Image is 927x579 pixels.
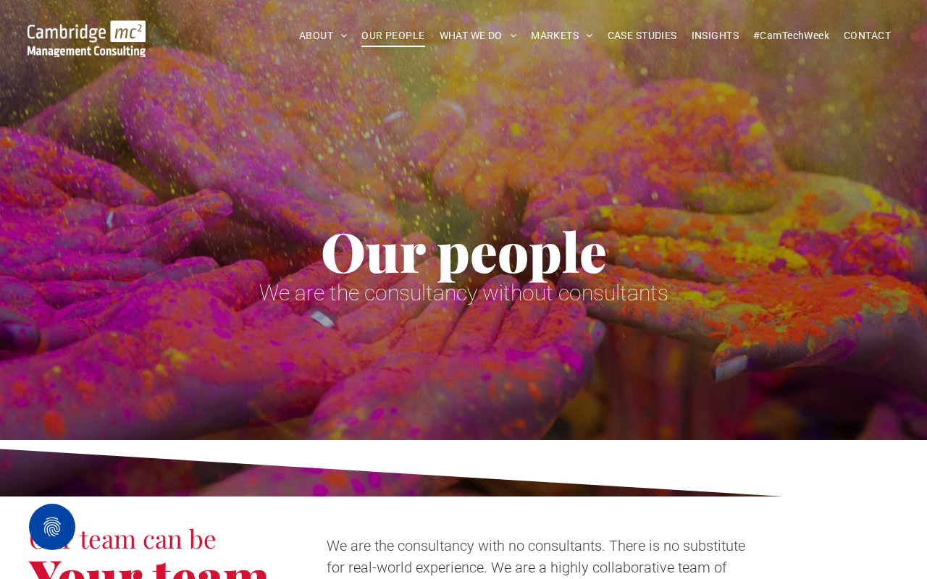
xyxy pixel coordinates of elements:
[684,25,746,47] a: INSIGHTS
[259,280,668,305] span: We are the consultancy without consultants
[600,25,684,47] a: CASE STUDIES
[28,22,146,38] a: Your Business Transformed | Cambridge Management Consulting
[354,25,432,47] a: OUR PEOPLE
[292,25,355,47] a: ABOUT
[524,25,600,47] a: MARKETS
[836,25,898,47] a: CONTACT
[29,521,217,555] span: Our team can be
[432,25,524,47] a: WHAT WE DO
[321,214,607,287] span: Our people
[28,20,146,57] img: Cambridge MC Logo
[746,25,836,47] a: #CamTechWeek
